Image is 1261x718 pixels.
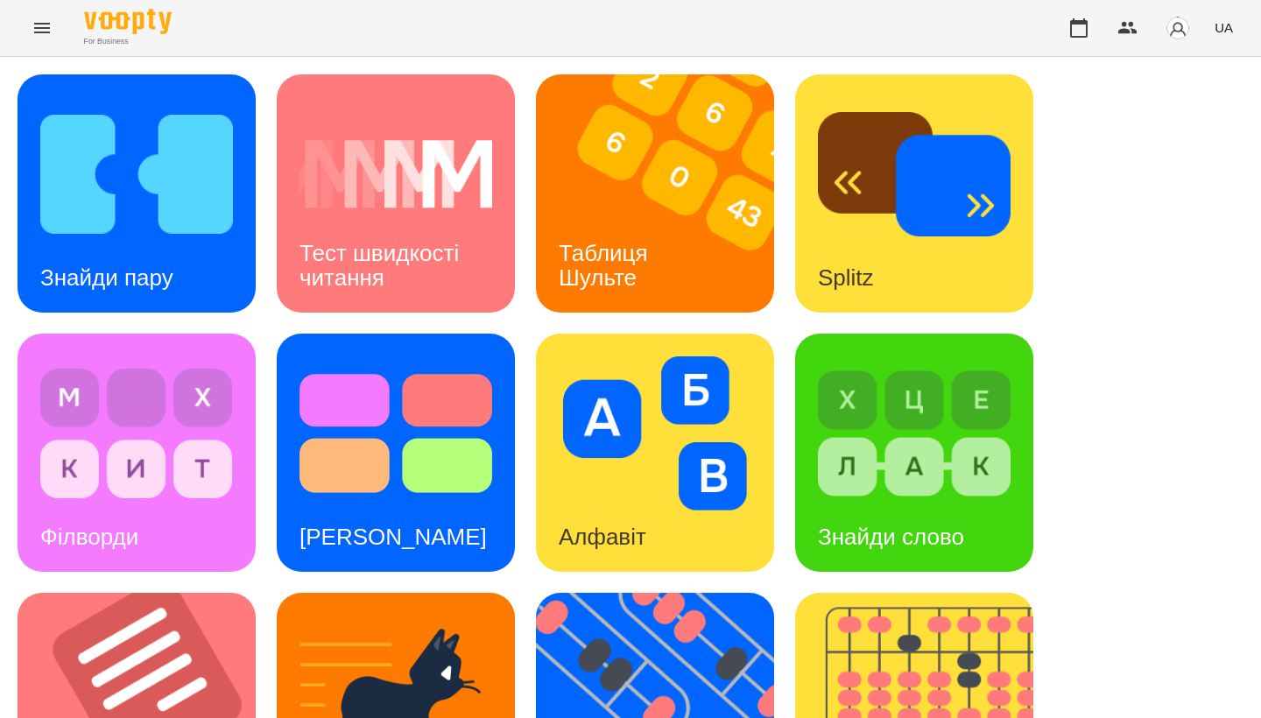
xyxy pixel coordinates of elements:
[1208,11,1240,44] button: UA
[40,524,138,550] h3: Філворди
[84,36,172,47] span: For Business
[40,356,233,510] img: Філворди
[818,264,874,291] h3: Splitz
[40,264,173,291] h3: Знайди пару
[277,74,515,313] a: Тест швидкості читанняТест швидкості читання
[818,524,964,550] h3: Знайди слово
[559,524,646,550] h3: Алфавіт
[299,240,465,290] h3: Тест швидкості читання
[18,74,256,313] a: Знайди паруЗнайди пару
[1215,18,1233,37] span: UA
[84,9,172,34] img: Voopty Logo
[299,356,492,510] img: Тест Струпа
[818,97,1011,251] img: Splitz
[299,524,487,550] h3: [PERSON_NAME]
[795,74,1033,313] a: SplitzSplitz
[536,74,796,313] img: Таблиця Шульте
[559,240,654,290] h3: Таблиця Шульте
[299,97,492,251] img: Тест швидкості читання
[536,74,774,313] a: Таблиця ШультеТаблиця Шульте
[1166,16,1190,40] img: avatar_s.png
[559,356,751,510] img: Алфавіт
[536,334,774,572] a: АлфавітАлфавіт
[18,334,256,572] a: ФілвордиФілворди
[40,97,233,251] img: Знайди пару
[21,7,63,49] button: Menu
[795,334,1033,572] a: Знайди словоЗнайди слово
[818,356,1011,510] img: Знайди слово
[277,334,515,572] a: Тест Струпа[PERSON_NAME]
